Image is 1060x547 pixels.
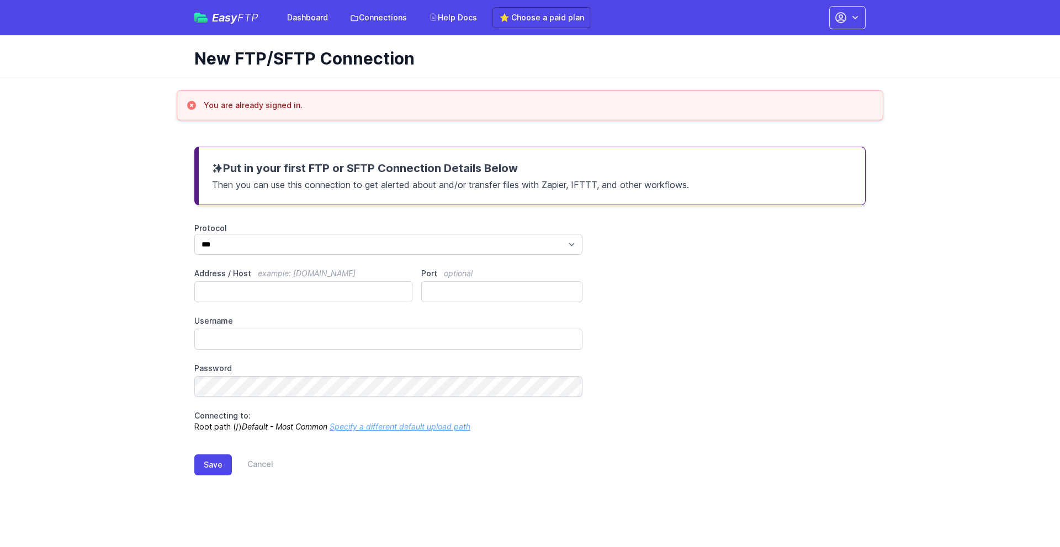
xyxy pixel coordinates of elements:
[237,11,258,24] span: FTP
[242,422,327,431] i: Default - Most Common
[330,422,470,431] a: Specify a different default upload path
[194,13,208,23] img: easyftp_logo.png
[194,223,582,234] label: Protocol
[194,411,251,420] span: Connecting to:
[232,454,273,475] a: Cancel
[280,8,335,28] a: Dashboard
[194,363,582,374] label: Password
[212,176,852,191] p: Then you can use this connection to get alerted about and/or transfer files with Zapier, IFTTT, a...
[194,12,258,23] a: EasyFTP
[421,268,582,279] label: Port
[492,7,591,28] a: ⭐ Choose a paid plan
[212,160,852,176] h3: Put in your first FTP or SFTP Connection Details Below
[204,100,303,111] h3: You are already signed in.
[194,49,857,68] h1: New FTP/SFTP Connection
[194,268,412,279] label: Address / Host
[212,12,258,23] span: Easy
[258,269,356,278] span: example: [DOMAIN_NAME]
[444,269,473,278] span: optional
[422,8,484,28] a: Help Docs
[343,8,414,28] a: Connections
[194,410,582,432] p: Root path (/)
[194,454,232,475] button: Save
[194,315,582,326] label: Username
